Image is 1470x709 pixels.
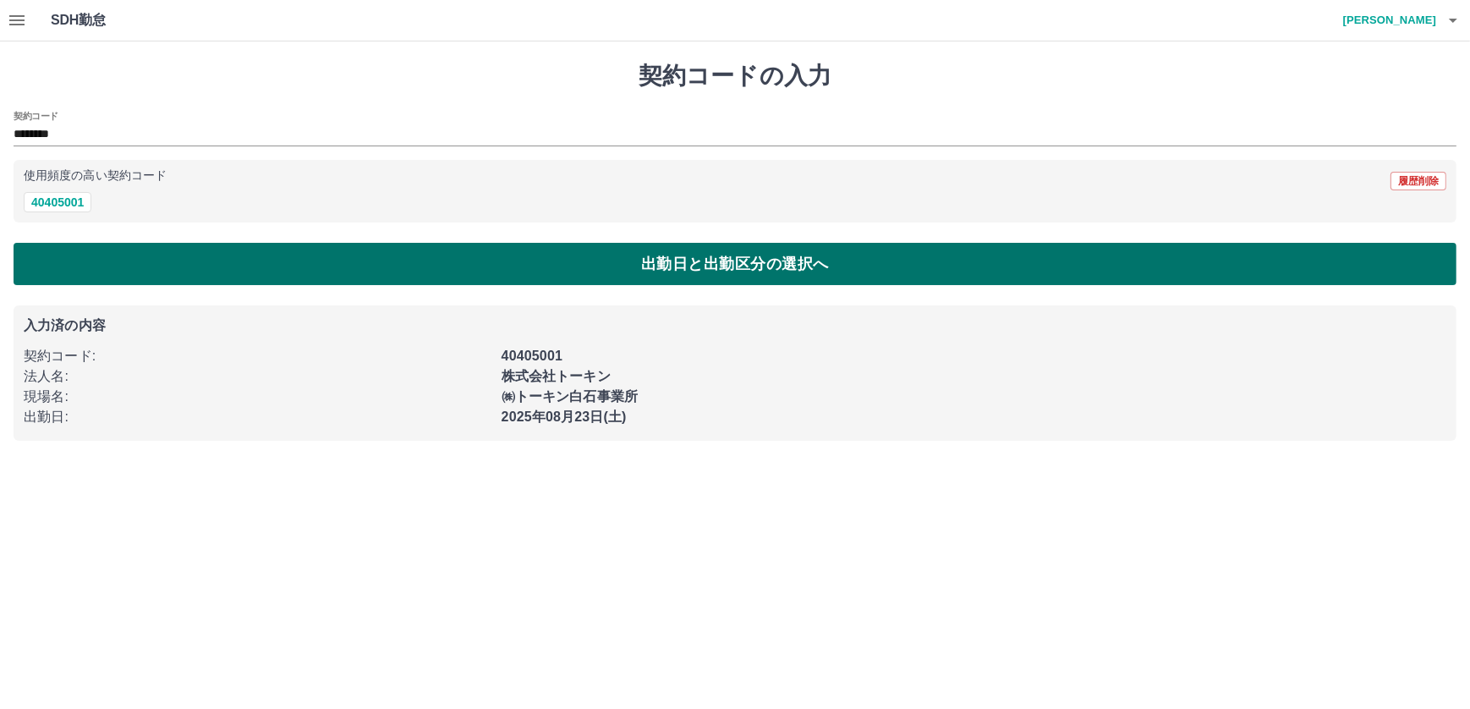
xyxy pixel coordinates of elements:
[502,349,562,363] b: 40405001
[502,389,639,404] b: ㈱トーキン白石事業所
[1390,172,1446,190] button: 履歴削除
[24,192,91,212] button: 40405001
[14,62,1456,91] h1: 契約コードの入力
[14,109,58,123] h2: 契約コード
[502,369,611,383] b: 株式会社トーキン
[24,407,491,427] p: 出勤日 :
[502,409,627,424] b: 2025年08月23日(土)
[14,243,1456,285] button: 出勤日と出勤区分の選択へ
[24,387,491,407] p: 現場名 :
[24,170,167,182] p: 使用頻度の高い契約コード
[24,319,1446,333] p: 入力済の内容
[24,366,491,387] p: 法人名 :
[24,346,491,366] p: 契約コード :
